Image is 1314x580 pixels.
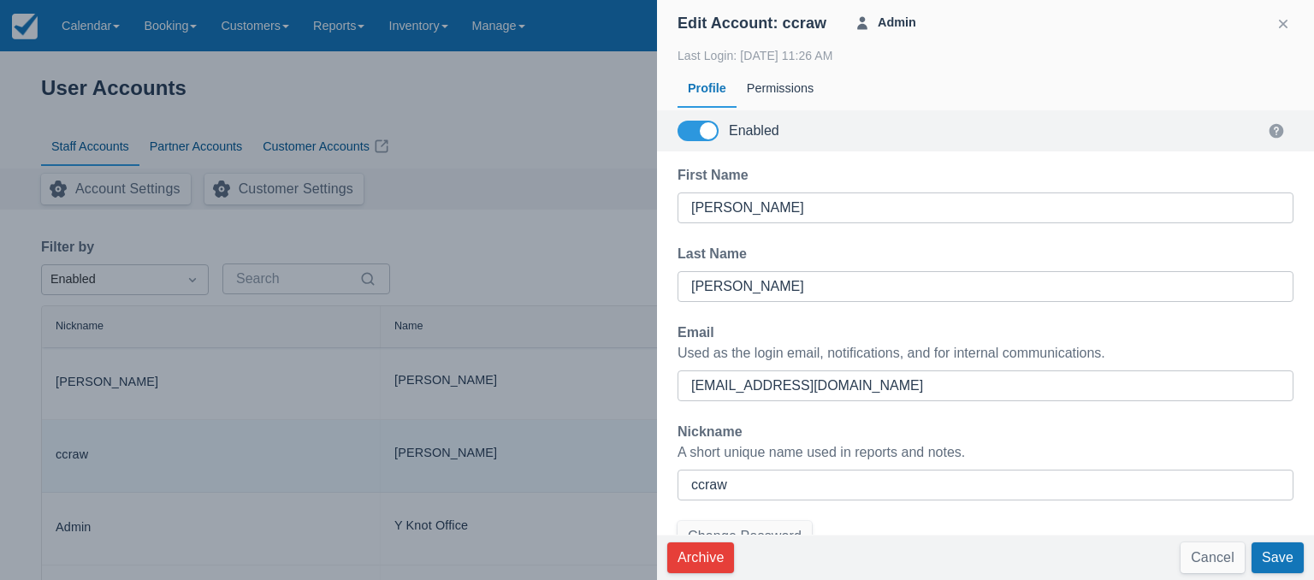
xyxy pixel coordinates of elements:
[1252,542,1304,573] button: Save
[678,165,755,186] label: First Name
[678,343,1293,364] div: Used as the login email, notifications, and for internal communications.
[871,14,916,33] strong: Admin
[737,69,824,109] div: Permissions
[678,422,749,442] label: Nickname
[678,14,826,33] div: Edit Account: ccraw
[854,15,871,32] span: User
[678,323,721,343] label: Email
[667,542,734,573] button: Archive
[729,122,779,139] div: Enabled
[678,244,754,264] label: Last Name
[678,45,1293,66] div: Last Login: [DATE] 11:26 AM
[678,69,737,109] div: Profile
[1181,542,1245,573] button: Cancel
[678,442,1293,463] div: A short unique name used in reports and notes.
[678,521,812,552] button: Change Password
